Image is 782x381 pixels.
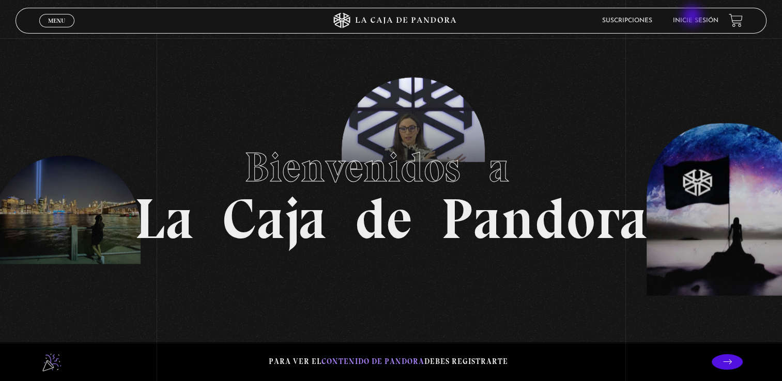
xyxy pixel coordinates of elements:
[269,355,508,369] p: Para ver el debes registrarte
[48,18,65,24] span: Menu
[321,357,424,366] span: contenido de Pandora
[134,134,648,247] h1: La Caja de Pandora
[244,142,538,192] span: Bienvenidos a
[44,26,69,34] span: Cerrar
[729,13,743,27] a: View your shopping cart
[602,18,652,24] a: Suscripciones
[673,18,718,24] a: Inicie sesión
